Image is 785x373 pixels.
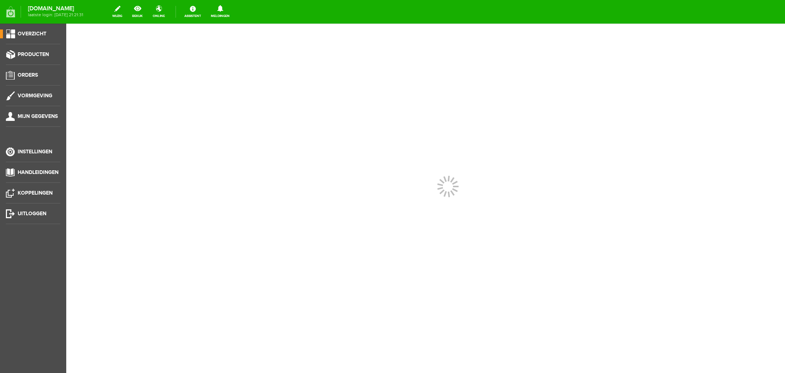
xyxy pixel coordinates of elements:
span: Orders [18,72,38,78]
a: Meldingen [206,4,234,20]
span: laatste login: [DATE] 21:21:31 [28,13,83,17]
a: wijzig [108,4,127,20]
span: Producten [18,51,49,57]
a: bekijk [128,4,147,20]
a: Assistent [180,4,205,20]
strong: [DOMAIN_NAME] [28,7,83,11]
span: Koppelingen [18,190,53,196]
span: Instellingen [18,149,52,155]
span: Handleidingen [18,169,59,175]
span: Vormgeving [18,93,52,99]
span: Mijn gegevens [18,113,58,119]
span: Uitloggen [18,210,46,217]
span: Overzicht [18,31,46,37]
a: online [148,4,169,20]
